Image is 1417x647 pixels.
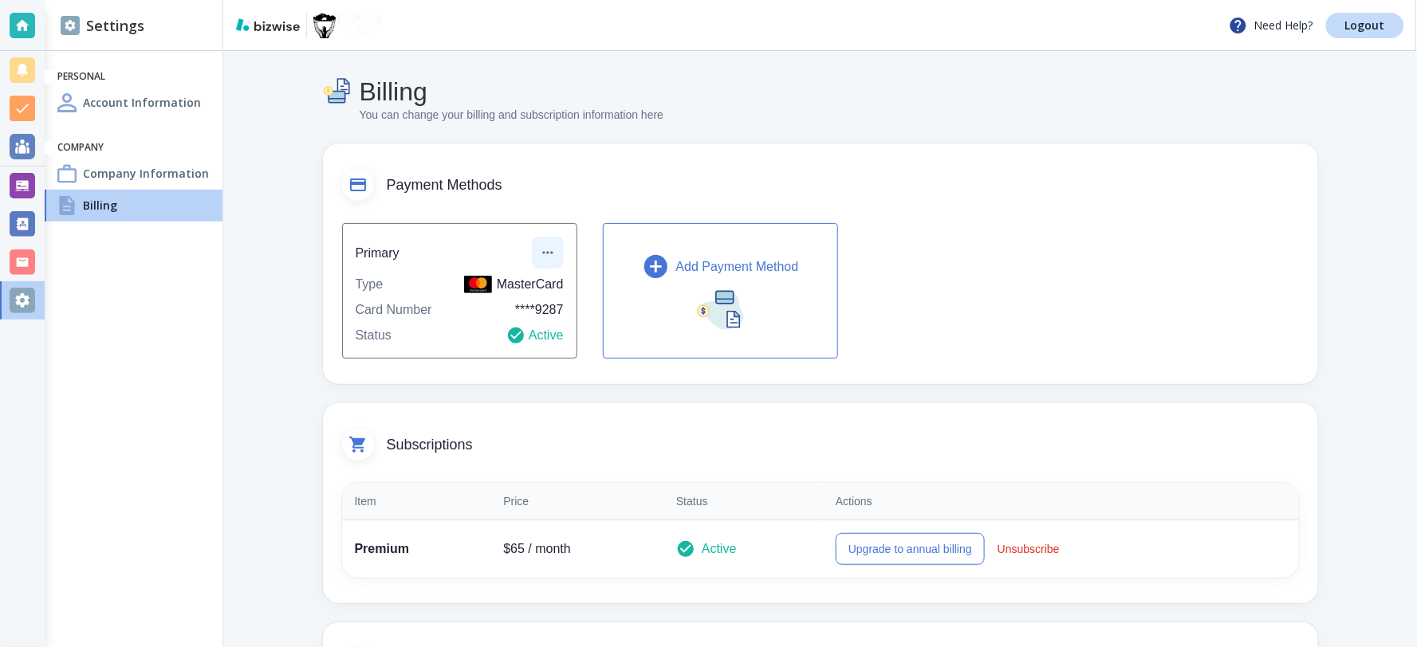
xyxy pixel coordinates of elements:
[356,300,432,320] p: Card Number
[663,483,823,520] th: Status
[1229,16,1313,35] p: Need Help?
[61,16,80,35] img: DashboardSidebarSettings.svg
[342,483,491,520] th: Item
[991,533,1066,565] button: Unsubscribe
[236,18,300,31] img: bizwise
[464,275,564,294] p: MasterCard
[45,87,222,119] a: Account InformationAccount Information
[823,483,1298,520] th: Actions
[355,539,478,559] p: Premium
[45,158,222,190] a: Company InformationCompany Information
[83,165,209,182] h4: Company Information
[1345,20,1385,31] p: Logout
[506,326,564,345] p: Active
[464,276,492,293] img: MasterCard
[387,437,1299,454] span: Subscriptions
[676,257,799,276] p: Add Payment Method
[360,76,664,107] h4: Billing
[356,243,400,263] h6: Primary
[503,539,651,559] p: $ 65 / month
[490,483,663,520] th: Price
[57,70,210,84] h6: Personal
[387,177,1299,194] span: Payment Methods
[702,539,737,559] p: Active
[83,94,201,111] h4: Account Information
[83,197,117,214] h4: Billing
[356,275,384,294] p: Type
[603,223,838,359] button: Add Payment Method
[360,107,664,124] p: You can change your billing and subscription information here
[45,190,222,222] a: BillingBilling
[356,326,392,345] p: Status
[1326,13,1404,38] a: Logout
[57,141,210,155] h6: Company
[323,76,353,107] img: Billing
[313,13,383,38] img: Exceptional Movers, LLC.
[836,533,985,565] button: Upgrade to annual billing
[61,15,144,37] h2: Settings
